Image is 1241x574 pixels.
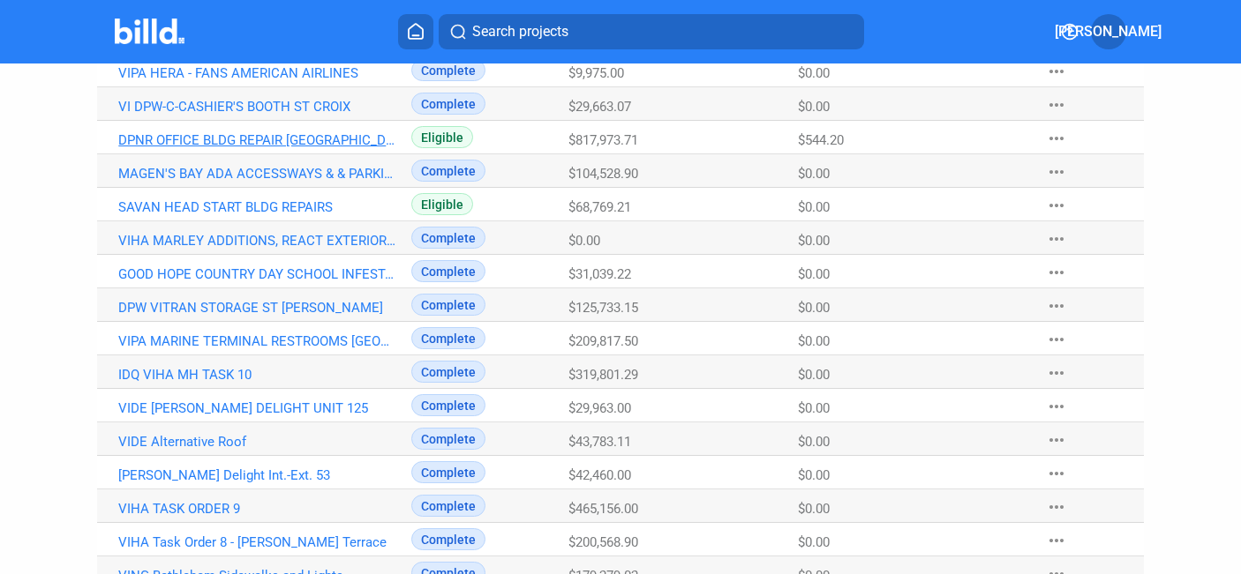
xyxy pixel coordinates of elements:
[118,467,395,483] a: [PERSON_NAME] Delight Int.-Ext. 53
[118,367,395,383] a: IDQ VIHA MH TASK 10
[1046,463,1067,484] mat-icon: more_horiz
[115,19,184,44] img: Billd Company Logo
[118,501,395,517] a: VIHA TASK ORDER 9
[1046,262,1067,283] mat-icon: more_horiz
[1046,295,1067,317] mat-icon: more_horiz
[1046,61,1067,82] mat-icon: more_horiz
[411,160,485,182] span: Complete
[411,428,485,450] span: Complete
[798,300,830,316] span: $0.00
[568,266,631,282] span: $31,039.22
[118,300,395,316] a: DPW VITRAN STORAGE ST [PERSON_NAME]
[1046,161,1067,183] mat-icon: more_horiz
[118,333,395,349] a: VIPA MARINE TERMINAL RESTROOMS [GEOGRAPHIC_DATA][PERSON_NAME]
[1055,21,1162,42] span: [PERSON_NAME]
[568,166,638,182] span: $104,528.90
[798,266,830,282] span: $0.00
[1046,228,1067,250] mat-icon: more_horiz
[568,333,638,349] span: $209,817.50
[568,434,631,450] span: $43,783.11
[411,93,485,115] span: Complete
[798,434,830,450] span: $0.00
[411,294,485,316] span: Complete
[1046,362,1067,384] mat-icon: more_horiz
[1046,496,1067,518] mat-icon: more_horiz
[798,199,830,215] span: $0.00
[798,534,830,550] span: $0.00
[1046,94,1067,116] mat-icon: more_horiz
[1046,429,1067,451] mat-icon: more_horiz
[568,65,624,81] span: $9,975.00
[568,132,638,148] span: $817,973.71
[798,132,844,148] span: $544.20
[798,400,830,416] span: $0.00
[798,65,830,81] span: $0.00
[472,21,568,42] span: Search projects
[568,534,638,550] span: $200,568.90
[1046,195,1067,216] mat-icon: more_horiz
[118,266,395,282] a: GOOD HOPE COUNTRY DAY SCHOOL INFESTATION
[1046,329,1067,350] mat-icon: more_horiz
[411,327,485,349] span: Complete
[118,166,395,182] a: MAGEN'S BAY ADA ACCESSWAYS & & PARKING SPACES
[118,233,395,249] a: VIHA MARLEY ADDITIONS, REACT EXTERIOR REPAIRS
[118,99,395,115] a: VI DPW-C-CASHIER'S BOOTH ST CROIX
[118,400,395,416] a: VIDE [PERSON_NAME] DELIGHT UNIT 125
[798,467,830,483] span: $0.00
[118,434,395,450] a: VIDE Alternative Roof
[411,361,485,383] span: Complete
[798,233,830,249] span: $0.00
[568,467,631,483] span: $42,460.00
[439,14,864,49] button: Search projects
[798,166,830,182] span: $0.00
[568,199,631,215] span: $68,769.21
[568,99,631,115] span: $29,663.07
[568,233,600,249] span: $0.00
[411,126,473,148] span: Eligible
[568,367,638,383] span: $319,801.29
[118,132,395,148] a: DPNR OFFICE BLDG REPAIR [GEOGRAPHIC_DATA][PERSON_NAME]
[411,528,485,550] span: Complete
[411,260,485,282] span: Complete
[568,501,638,517] span: $465,156.00
[798,333,830,349] span: $0.00
[568,400,631,416] span: $29,963.00
[118,534,395,550] a: VIHA Task Order 8 - [PERSON_NAME] Terrace
[798,501,830,517] span: $0.00
[568,300,638,316] span: $125,733.15
[411,495,485,517] span: Complete
[411,461,485,483] span: Complete
[1091,14,1126,49] button: [PERSON_NAME]
[1046,128,1067,149] mat-icon: more_horiz
[1046,396,1067,417] mat-icon: more_horiz
[118,65,395,81] a: VIPA HERA - FANS AMERICAN AIRLINES
[798,99,830,115] span: $0.00
[411,394,485,416] span: Complete
[411,59,485,81] span: Complete
[118,199,395,215] a: SAVAN HEAD START BLDG REPAIRS
[411,193,473,215] span: Eligible
[1046,530,1067,551] mat-icon: more_horiz
[798,367,830,383] span: $0.00
[411,227,485,249] span: Complete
